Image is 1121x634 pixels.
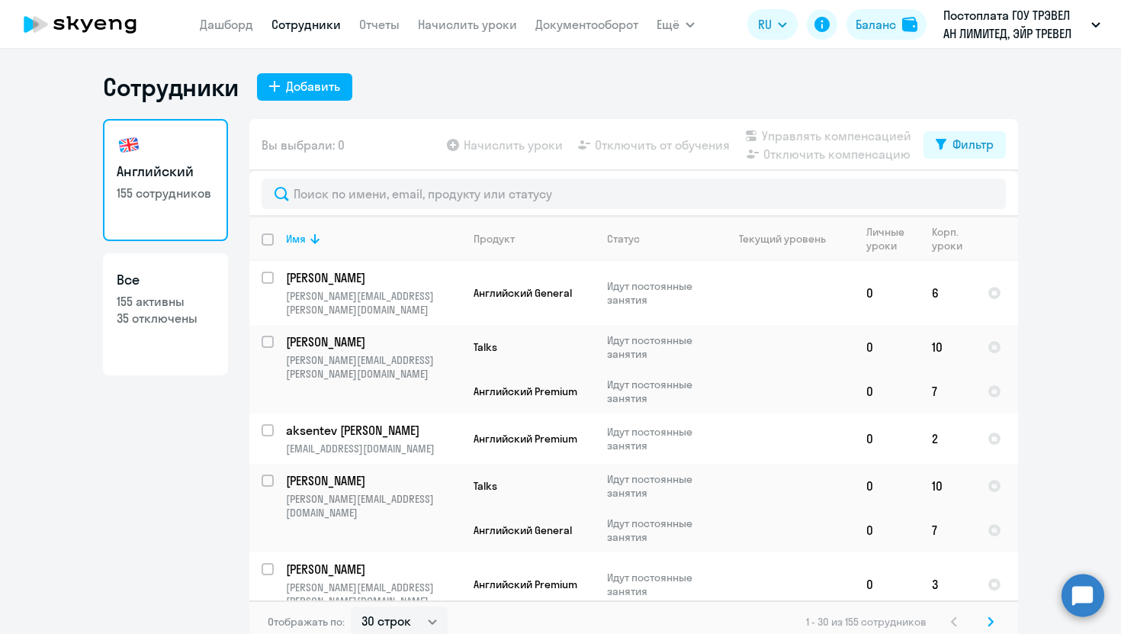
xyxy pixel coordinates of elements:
[758,15,772,34] span: RU
[943,6,1085,43] p: Постоплата ГОУ ТРЭВЕЛ АН ЛИМИТЕД, ЭЙР ТРЕВЕЛ ТЕХНОЛОДЖИС, ООО
[923,131,1006,159] button: Фильтр
[117,162,214,182] h3: Английский
[607,378,711,405] p: Идут постоянные занятия
[286,77,340,95] div: Добавить
[607,333,711,361] p: Идут постоянные занятия
[854,464,920,508] td: 0
[920,508,975,552] td: 7
[932,225,975,253] div: Корп. уроки
[607,232,640,246] div: Статус
[286,333,458,350] p: [PERSON_NAME]
[286,472,461,489] a: [PERSON_NAME]
[920,464,975,508] td: 10
[854,552,920,616] td: 0
[739,232,826,246] div: Текущий уровень
[474,578,577,591] span: Английский Premium
[657,15,679,34] span: Ещё
[474,340,497,354] span: Talks
[724,232,853,246] div: Текущий уровень
[866,225,919,253] div: Личные уроки
[117,185,214,201] p: 155 сотрудников
[856,15,896,34] div: Баланс
[902,17,917,32] img: balance
[607,571,711,598] p: Идут постоянные занятия
[359,17,400,32] a: Отчеты
[854,261,920,325] td: 0
[474,232,515,246] div: Продукт
[286,472,458,489] p: [PERSON_NAME]
[474,385,577,398] span: Английский Premium
[268,615,345,629] span: Отображать по:
[262,136,345,154] span: Вы выбрали: 0
[920,325,975,369] td: 10
[286,422,458,439] p: aksentev [PERSON_NAME]
[474,286,572,300] span: Английский General
[286,492,461,520] p: [PERSON_NAME][EMAIL_ADDRESS][DOMAIN_NAME]
[657,9,695,40] button: Ещё
[200,17,253,32] a: Дашборд
[117,293,214,310] p: 155 активны
[920,261,975,325] td: 6
[920,414,975,464] td: 2
[286,289,461,317] p: [PERSON_NAME][EMAIL_ADDRESS][PERSON_NAME][DOMAIN_NAME]
[117,133,141,157] img: english
[854,508,920,552] td: 0
[262,179,1006,209] input: Поиск по имени, email, продукту или статусу
[607,472,711,500] p: Идут постоянные занятия
[286,561,458,578] p: [PERSON_NAME]
[117,310,214,327] p: 35 отключены
[286,581,461,608] p: [PERSON_NAME][EMAIL_ADDRESS][PERSON_NAME][DOMAIN_NAME]
[286,333,461,350] a: [PERSON_NAME]
[271,17,341,32] a: Сотрудники
[103,253,228,375] a: Все155 активны35 отключены
[286,269,458,286] p: [PERSON_NAME]
[286,269,461,286] a: [PERSON_NAME]
[535,17,638,32] a: Документооборот
[474,523,572,537] span: Английский General
[607,425,711,452] p: Идут постоянные занятия
[806,615,927,629] span: 1 - 30 из 155 сотрудников
[920,369,975,414] td: 7
[103,119,228,241] a: Английский155 сотрудников
[117,270,214,290] h3: Все
[474,432,577,446] span: Английский Premium
[846,9,927,40] button: Балансbalance
[286,353,461,381] p: [PERSON_NAME][EMAIL_ADDRESS][PERSON_NAME][DOMAIN_NAME]
[286,561,461,578] a: [PERSON_NAME]
[854,414,920,464] td: 0
[474,479,497,493] span: Talks
[286,232,306,246] div: Имя
[418,17,517,32] a: Начислить уроки
[854,325,920,369] td: 0
[607,279,711,307] p: Идут постоянные занятия
[747,9,798,40] button: RU
[952,135,994,153] div: Фильтр
[103,72,239,102] h1: Сотрудники
[854,369,920,414] td: 0
[936,6,1108,43] button: Постоплата ГОУ ТРЭВЕЛ АН ЛИМИТЕД, ЭЙР ТРЕВЕЛ ТЕХНОЛОДЖИС, ООО
[286,232,461,246] div: Имя
[257,73,352,101] button: Добавить
[920,552,975,616] td: 3
[286,442,461,455] p: [EMAIL_ADDRESS][DOMAIN_NAME]
[607,517,711,544] p: Идут постоянные занятия
[286,422,461,439] a: aksentev [PERSON_NAME]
